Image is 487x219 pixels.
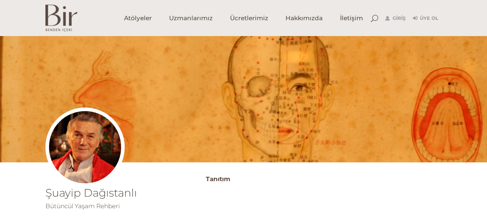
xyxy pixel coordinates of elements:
[206,173,442,185] h3: Tanıtım
[169,14,213,22] span: Uzmanlarımız
[340,14,363,22] span: İletişim
[285,14,323,22] span: Hakkımızda
[45,202,120,210] span: Bütüncül Yaşam Rehberi
[413,14,438,23] a: Üye Ol
[124,14,152,22] span: Atölyeler
[230,14,268,22] span: Ücretlerimiz
[45,188,166,198] h1: Şuayip Dağıstanlı
[385,14,406,23] a: Giriş
[45,108,125,187] img: Suayip_Dagistanli_002-300x300.jpg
